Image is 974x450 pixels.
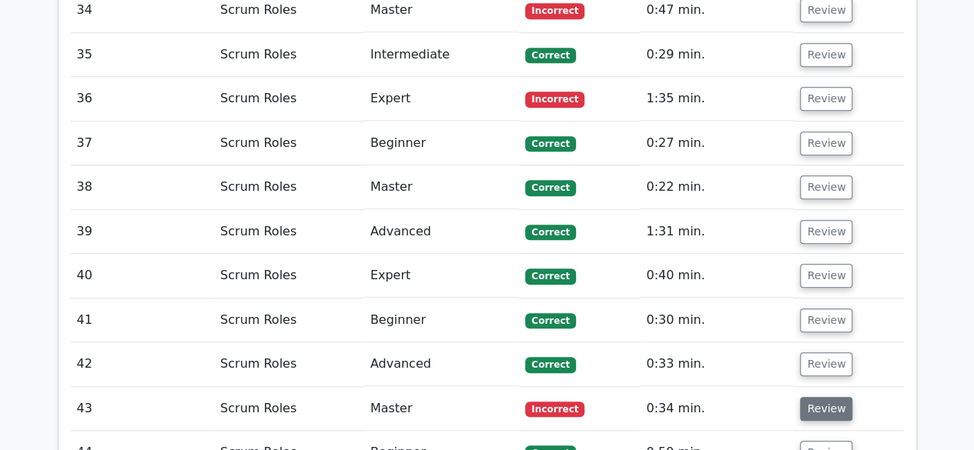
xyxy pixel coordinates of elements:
span: Correct [525,313,575,328]
td: Expert [364,254,520,298]
td: 0:34 min. [640,387,794,431]
td: Expert [364,77,520,121]
td: 41 [71,298,215,342]
span: Correct [525,180,575,195]
td: Scrum Roles [214,342,364,386]
td: Master [364,387,520,431]
td: 39 [71,210,215,254]
td: Intermediate [364,33,520,77]
td: Advanced [364,342,520,386]
td: Scrum Roles [214,165,364,209]
td: 36 [71,77,215,121]
td: 0:33 min. [640,342,794,386]
span: Incorrect [525,3,584,18]
span: Incorrect [525,92,584,107]
td: 43 [71,387,215,431]
td: 0:22 min. [640,165,794,209]
span: Correct [525,136,575,152]
td: Scrum Roles [214,210,364,254]
td: Scrum Roles [214,387,364,431]
button: Review [800,352,852,376]
td: 40 [71,254,215,298]
td: Scrum Roles [214,254,364,298]
span: Correct [525,268,575,284]
td: Scrum Roles [214,298,364,342]
td: 35 [71,33,215,77]
span: Correct [525,357,575,372]
td: 38 [71,165,215,209]
span: Correct [525,48,575,63]
td: Advanced [364,210,520,254]
td: Scrum Roles [214,77,364,121]
button: Review [800,308,852,332]
td: Beginner [364,298,520,342]
button: Review [800,87,852,111]
button: Review [800,43,852,67]
td: 42 [71,342,215,386]
button: Review [800,132,852,155]
td: 0:27 min. [640,122,794,165]
button: Review [800,175,852,199]
button: Review [800,220,852,244]
td: 37 [71,122,215,165]
span: Incorrect [525,402,584,417]
td: Master [364,165,520,209]
td: Scrum Roles [214,122,364,165]
td: 1:31 min. [640,210,794,254]
td: Scrum Roles [214,33,364,77]
td: 0:40 min. [640,254,794,298]
td: Beginner [364,122,520,165]
span: Correct [525,225,575,240]
button: Review [800,397,852,421]
td: 1:35 min. [640,77,794,121]
td: 0:30 min. [640,298,794,342]
td: 0:29 min. [640,33,794,77]
button: Review [800,264,852,288]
